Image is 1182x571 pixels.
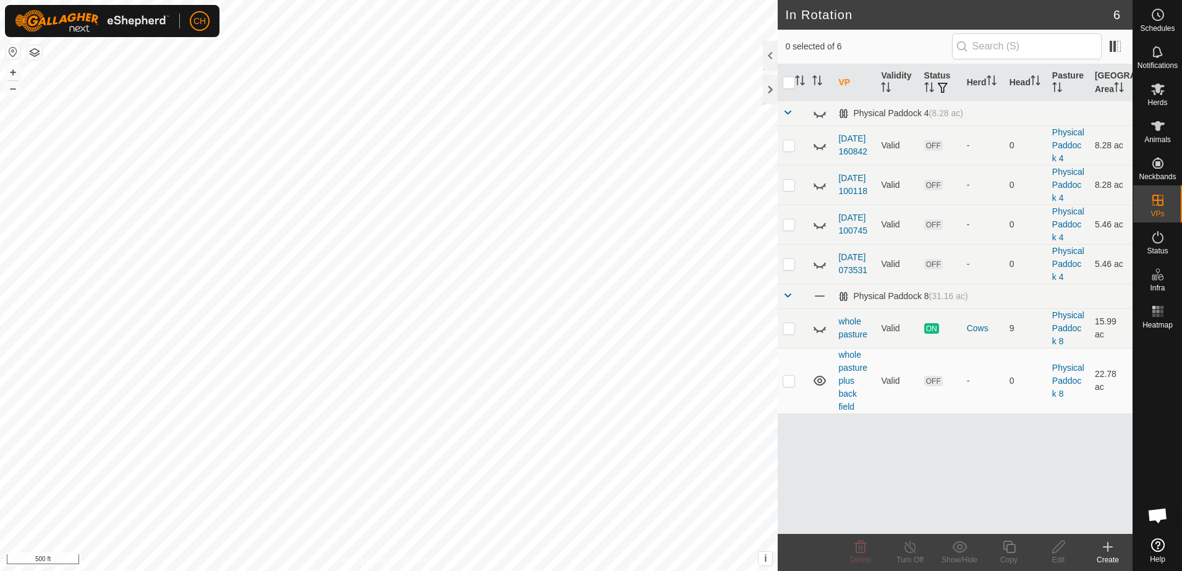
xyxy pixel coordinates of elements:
[929,108,963,118] span: (8.28 ac)
[838,252,867,275] a: [DATE] 073531
[876,205,919,244] td: Valid
[1052,363,1084,399] a: Physical Paddock 8
[876,64,919,101] th: Validity
[340,555,386,566] a: Privacy Policy
[1147,247,1168,255] span: Status
[1114,84,1124,94] p-sorticon: Activate to sort
[1031,77,1040,87] p-sorticon: Activate to sort
[935,554,984,565] div: Show/Hide
[1133,533,1182,568] a: Help
[987,77,997,87] p-sorticon: Activate to sort
[1052,84,1062,94] p-sorticon: Activate to sort
[876,244,919,284] td: Valid
[1005,125,1047,165] td: 0
[838,108,963,119] div: Physical Paddock 4
[984,554,1034,565] div: Copy
[1137,62,1178,69] span: Notifications
[885,554,935,565] div: Turn Off
[924,180,943,190] span: OFF
[838,350,867,412] a: whole pasture plus back field
[785,7,1113,22] h2: In Rotation
[881,84,891,94] p-sorticon: Activate to sort
[924,323,939,334] span: ON
[876,125,919,165] td: Valid
[967,179,1000,192] div: -
[1090,125,1133,165] td: 8.28 ac
[193,15,206,28] span: CH
[876,348,919,413] td: Valid
[6,65,20,80] button: +
[1005,348,1047,413] td: 0
[1150,284,1165,292] span: Infra
[1139,173,1176,180] span: Neckbands
[1005,64,1047,101] th: Head
[1090,205,1133,244] td: 5.46 ac
[924,259,943,269] span: OFF
[1113,6,1120,24] span: 6
[876,165,919,205] td: Valid
[6,81,20,96] button: –
[759,552,772,565] button: i
[967,258,1000,271] div: -
[795,77,805,87] p-sorticon: Activate to sort
[1083,554,1133,565] div: Create
[924,140,943,151] span: OFF
[1144,136,1171,143] span: Animals
[1052,127,1084,163] a: Physical Paddock 4
[1005,165,1047,205] td: 0
[924,376,943,386] span: OFF
[1052,246,1084,282] a: Physical Paddock 4
[838,316,867,339] a: whole pasture
[967,374,1000,387] div: -
[1147,99,1167,106] span: Herds
[1052,206,1084,242] a: Physical Paddock 4
[924,219,943,230] span: OFF
[838,291,967,302] div: Physical Paddock 8
[1090,348,1133,413] td: 22.78 ac
[401,555,438,566] a: Contact Us
[929,291,968,301] span: (31.16 ac)
[876,308,919,348] td: Valid
[1090,165,1133,205] td: 8.28 ac
[838,173,867,196] a: [DATE] 100118
[967,139,1000,152] div: -
[1052,310,1084,346] a: Physical Paddock 8
[27,45,42,60] button: Map Layers
[1150,210,1164,218] span: VPs
[785,40,951,53] span: 0 selected of 6
[838,133,867,156] a: [DATE] 160842
[962,64,1005,101] th: Herd
[15,10,169,32] img: Gallagher Logo
[1005,244,1047,284] td: 0
[850,556,872,564] span: Delete
[919,64,962,101] th: Status
[1047,64,1090,101] th: Pasture
[764,553,767,564] span: i
[924,84,934,94] p-sorticon: Activate to sort
[1139,497,1176,534] div: Open chat
[1005,308,1047,348] td: 9
[1034,554,1083,565] div: Edit
[812,77,822,87] p-sorticon: Activate to sort
[1150,556,1165,563] span: Help
[1005,205,1047,244] td: 0
[1140,25,1175,32] span: Schedules
[6,44,20,59] button: Reset Map
[1090,308,1133,348] td: 15.99 ac
[1052,167,1084,203] a: Physical Paddock 4
[1090,64,1133,101] th: [GEOGRAPHIC_DATA] Area
[1090,244,1133,284] td: 5.46 ac
[967,322,1000,335] div: Cows
[838,213,867,235] a: [DATE] 100745
[833,64,876,101] th: VP
[952,33,1102,59] input: Search (S)
[1142,321,1173,329] span: Heatmap
[967,218,1000,231] div: -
